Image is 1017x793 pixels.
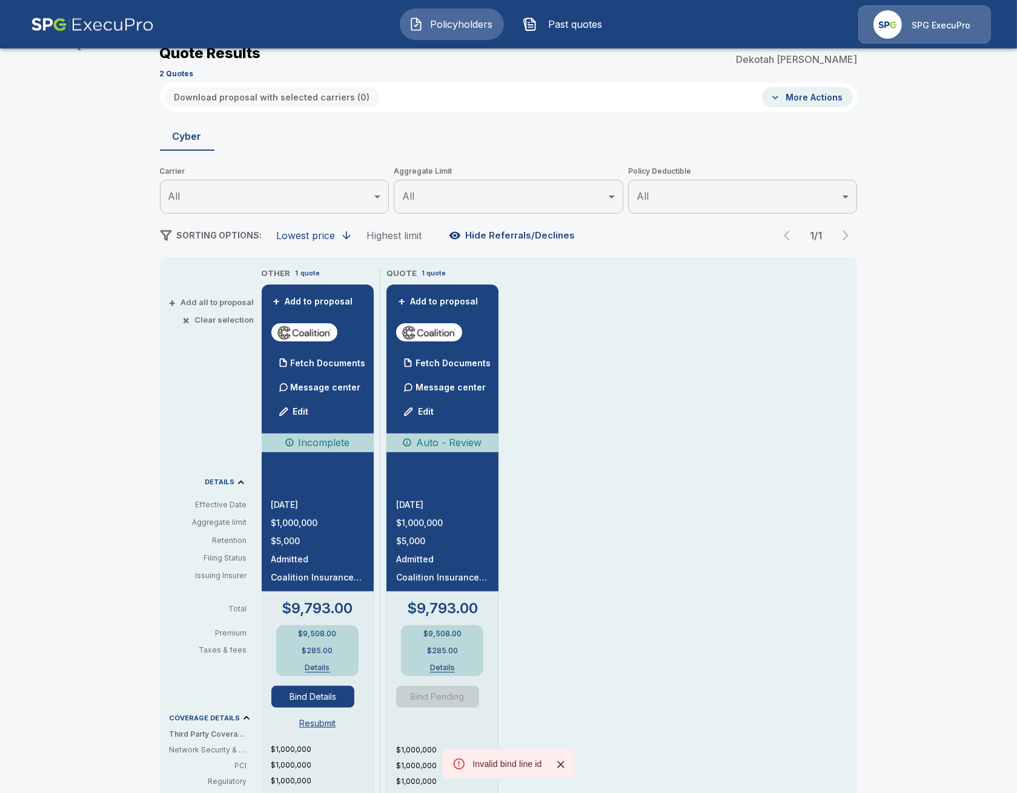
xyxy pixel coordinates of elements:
p: Fetch Documents [416,359,491,367]
p: Aggregate limit [170,517,247,528]
p: SPG ExecuPro [912,19,970,31]
p: Total [170,605,257,613]
p: Dekotah [PERSON_NAME] [737,54,858,64]
p: $9,793.00 [407,601,478,616]
p: [DATE] [396,501,489,509]
p: COVERAGE DETAILS [170,715,240,722]
p: 1 quote [422,268,446,278]
p: Message center [416,381,486,393]
p: PCI: Covers fines or penalties imposed by banks or credit card companies [170,760,247,771]
p: Regulatory: In case you're fined by regulators (e.g., for breaching consumer privacy) [170,776,247,787]
p: DETAILS [205,479,235,485]
span: + [169,298,176,306]
button: More Actions [762,87,853,107]
button: Hide Referrals/Declines [446,224,580,247]
button: Download proposal with selected carriers (0) [165,87,380,107]
p: 1 [296,268,299,278]
button: +Add to proposal [271,295,356,308]
p: quote [301,268,320,278]
p: $5,000 [271,537,364,545]
a: Agency IconSPG ExecuPro [858,5,991,44]
span: SORTING OPTIONS: [177,230,262,240]
p: $1,000,000 [271,775,374,786]
span: × [183,316,190,324]
div: Invalid bind line id [472,753,542,775]
p: Broker Name [737,42,787,50]
button: Cyber [160,122,214,151]
p: [DATE] [271,501,364,509]
p: Retention [170,535,247,546]
button: Details [293,664,342,671]
p: $1,000,000 [396,776,499,787]
button: Details [418,664,466,671]
p: Admitted [396,555,489,564]
span: All [402,190,414,202]
p: Issuing Insurer [170,570,247,581]
p: $1,000,000 [396,519,489,527]
button: +Add to proposal [396,295,481,308]
p: Filing Status [170,553,247,564]
img: Past quotes Icon [523,17,537,31]
p: $285.00 [427,647,458,654]
p: OTHER [262,268,291,280]
span: All [168,190,181,202]
button: Resubmit [294,712,340,735]
button: +Add all to proposal [171,298,254,306]
p: $1,000,000 [271,760,374,771]
p: 1 / 1 [804,231,829,240]
span: All [637,190,649,202]
span: + [273,297,280,306]
span: Aggregate Limit [394,165,623,177]
img: coalitioncyberadmitted [276,323,333,341]
p: Coalition Insurance Solutions [396,573,489,582]
p: Effective Date [170,499,247,510]
p: Coalition Insurance Solutions [271,573,364,582]
span: Policyholders [428,17,495,31]
p: 2 Quotes [160,70,194,77]
p: $1,000,000 [271,744,374,755]
p: Auto - Review [416,435,482,450]
span: + [398,297,405,306]
button: Past quotes IconPast quotes [514,8,618,40]
p: Admitted [271,555,364,564]
p: Message center [291,381,361,393]
img: AA Logo [31,5,154,44]
p: $9,508.00 [299,630,337,637]
div: Lowest price [277,229,336,242]
p: Incomplete [299,435,350,450]
div: Highest limit [367,229,422,242]
p: Fetch Documents [291,359,366,367]
span: Past quotes [542,17,609,31]
p: $285.00 [302,647,333,654]
p: Network Security & Privacy Liability: Third party liability costs [170,745,247,755]
p: Quote Results [160,46,261,61]
p: $1,000,000 [271,519,364,527]
p: Premium [170,630,257,637]
p: $1,000,000 [396,745,499,755]
p: Taxes & fees [170,647,257,654]
p: $9,793.00 [282,601,353,616]
span: Bind Details [271,686,364,708]
img: Policyholders Icon [409,17,423,31]
img: Agency Icon [873,10,902,39]
button: Bind Details [271,686,355,708]
button: Close [552,755,570,774]
p: $9,508.00 [423,630,462,637]
p: $5,000 [396,537,489,545]
p: QUOTE [386,268,417,280]
p: Third Party Coverage [170,729,257,740]
span: Carrier [160,165,389,177]
p: $1,000,000 [396,760,499,771]
button: ×Clear selection [185,316,254,324]
span: Another Quote Requested To Bind [396,686,489,708]
button: Edit [274,400,315,424]
button: Policyholders IconPolicyholders [400,8,504,40]
button: Edit [399,400,440,424]
span: Policy Deductible [628,165,858,177]
img: coalitioncyberadmitted [401,323,457,341]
